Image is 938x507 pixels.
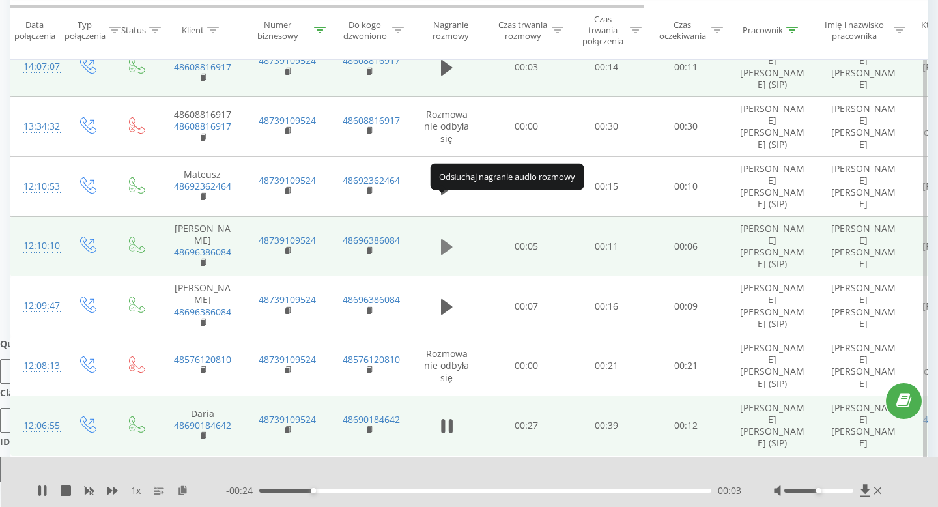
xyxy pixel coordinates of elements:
[727,396,818,456] td: [PERSON_NAME] [PERSON_NAME] (SIP)
[160,276,245,336] td: [PERSON_NAME]
[259,293,316,306] a: 48739109524
[174,419,231,431] a: 48690184642
[23,174,50,199] div: 12:10:53
[343,54,400,66] a: 48608816917
[23,54,50,80] div: 14:07:07
[259,174,316,186] a: 48739109524
[486,396,567,456] td: 00:27
[486,37,567,97] td: 00:03
[245,19,311,41] div: Numer biznesowy
[259,413,316,426] a: 48739109524
[818,97,909,157] td: [PERSON_NAME] [PERSON_NAME]
[259,353,316,366] a: 48739109524
[657,19,708,41] div: Czas oczekiwania
[486,97,567,157] td: 00:00
[23,114,50,139] div: 13:34:32
[343,413,400,426] a: 48690184642
[816,488,821,493] div: Accessibility label
[486,276,567,336] td: 00:07
[727,216,818,276] td: [PERSON_NAME] [PERSON_NAME] (SIP)
[121,25,146,36] div: Status
[818,19,891,41] div: Imię i nazwisko pracownika
[567,396,646,456] td: 00:39
[567,276,646,336] td: 00:16
[174,353,231,366] a: 48576120810
[174,306,231,318] a: 48696386084
[23,353,50,379] div: 12:08:13
[727,276,818,336] td: [PERSON_NAME] [PERSON_NAME] (SIP)
[160,97,245,157] td: 48608816917
[424,347,469,383] span: Rozmowa nie odbyła się
[64,19,106,41] div: Typ połączenia
[567,156,646,216] td: 00:15
[160,216,245,276] td: [PERSON_NAME]
[646,336,727,396] td: 00:21
[486,156,567,216] td: 00:05
[727,37,818,97] td: [PERSON_NAME] [PERSON_NAME] (SIP)
[646,37,727,97] td: 00:11
[646,156,727,216] td: 00:10
[818,336,909,396] td: [PERSON_NAME] [PERSON_NAME]
[567,216,646,276] td: 00:11
[226,484,259,497] span: - 00:24
[343,353,400,366] a: 48576120810
[419,19,482,41] div: Nagranie rozmowy
[174,120,231,132] a: 48608816917
[259,114,316,126] a: 48739109524
[23,233,50,259] div: 12:10:10
[311,488,316,493] div: Accessibility label
[174,61,231,73] a: 48608816917
[182,25,204,36] div: Klient
[818,216,909,276] td: [PERSON_NAME] [PERSON_NAME]
[343,114,400,126] a: 48608816917
[343,293,400,306] a: 48696386084
[727,336,818,396] td: [PERSON_NAME] [PERSON_NAME] (SIP)
[646,276,727,336] td: 00:09
[727,97,818,157] td: [PERSON_NAME] [PERSON_NAME] (SIP)
[567,37,646,97] td: 00:14
[567,97,646,157] td: 00:30
[259,234,316,246] a: 48739109524
[818,37,909,97] td: [PERSON_NAME] [PERSON_NAME]
[743,25,783,36] div: Pracownik
[343,234,400,246] a: 48696386084
[818,156,909,216] td: [PERSON_NAME] [PERSON_NAME]
[646,216,727,276] td: 00:06
[160,37,245,97] td: 48608816917
[341,19,389,41] div: Do kogo dzwoniono
[174,180,231,192] a: 48692362464
[160,396,245,456] td: Daria
[174,246,231,258] a: 48696386084
[486,336,567,396] td: 00:00
[486,216,567,276] td: 00:05
[343,174,400,186] a: 48692362464
[727,156,818,216] td: [PERSON_NAME] [PERSON_NAME] (SIP)
[497,19,548,41] div: Czas trwania rozmowy
[567,336,646,396] td: 00:21
[259,54,316,66] a: 48739109524
[646,396,727,456] td: 00:12
[431,164,584,190] div: Odsłuchaj nagranie audio rozmowy
[131,484,141,497] span: 1 x
[718,484,741,497] span: 00:03
[578,14,627,47] div: Czas trwania połączenia
[23,293,50,319] div: 12:09:47
[23,413,50,439] div: 12:06:55
[818,396,909,456] td: [PERSON_NAME] [PERSON_NAME]
[646,97,727,157] td: 00:30
[818,276,909,336] td: [PERSON_NAME] [PERSON_NAME]
[10,19,59,41] div: Data połączenia
[160,156,245,216] td: Mateusz
[424,108,469,144] span: Rozmowa nie odbyła się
